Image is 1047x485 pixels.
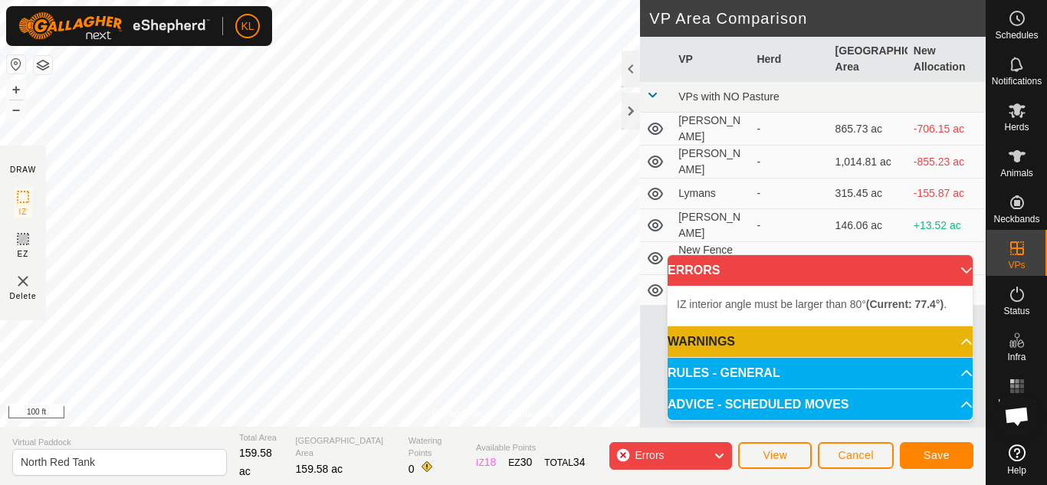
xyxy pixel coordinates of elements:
span: Save [924,449,950,461]
span: 34 [573,456,586,468]
span: Cancel [838,449,874,461]
a: Contact Us [508,407,553,421]
td: -855.23 ac [908,146,986,179]
td: [PERSON_NAME] [672,113,750,146]
span: Delete [10,290,37,302]
button: Save [900,442,973,469]
th: VP [672,37,750,82]
button: Reset Map [7,55,25,74]
span: Help [1007,466,1026,475]
div: Open chat [994,393,1040,439]
a: Help [986,438,1047,481]
span: Herds [1004,123,1029,132]
b: (Current: 77.4°) [866,298,944,310]
button: Cancel [818,442,894,469]
button: – [7,100,25,119]
span: [GEOGRAPHIC_DATA] Area [296,434,396,460]
span: Errors [635,449,664,461]
span: Total Area [239,431,284,444]
button: + [7,80,25,99]
td: [PERSON_NAME] [672,209,750,242]
div: EZ [508,454,532,470]
a: Privacy Policy [432,407,490,421]
span: 18 [484,456,497,468]
span: Watering Points [409,434,464,460]
td: -155.87 ac [908,179,986,209]
span: Status [1003,306,1029,316]
div: TOTAL [544,454,585,470]
td: [PERSON_NAME] [672,146,750,179]
span: Schedules [995,31,1038,40]
span: Infra [1007,352,1026,362]
span: EZ [18,248,29,260]
span: Virtual Paddock [12,436,227,449]
img: Gallagher Logo [18,12,210,40]
p-accordion-header: ERRORS [668,255,973,286]
img: VP [14,272,32,290]
td: 146.06 ac [829,209,908,242]
span: WARNINGS [668,336,735,348]
span: 30 [520,456,533,468]
span: VPs with NO Pasture [678,90,780,103]
span: ERRORS [668,264,720,277]
span: 159.58 ac [296,463,343,475]
button: Map Layers [34,56,52,74]
span: RULES - GENERAL [668,367,780,379]
div: - [757,251,822,267]
span: Neckbands [993,215,1039,224]
span: KL [241,18,254,34]
span: Animals [1000,169,1033,178]
th: [GEOGRAPHIC_DATA] Area [829,37,908,82]
td: +13.52 ac [908,209,986,242]
span: VPs [1008,261,1025,270]
td: 865.73 ac [829,113,908,146]
div: DRAW [10,164,36,175]
td: 1,014.81 ac [829,146,908,179]
th: Herd [750,37,829,82]
span: Notifications [992,77,1042,86]
td: 435.35 ac [829,242,908,275]
span: Heatmap [998,398,1036,408]
button: View [738,442,812,469]
span: View [763,449,787,461]
div: IZ [476,454,496,470]
td: 315.45 ac [829,179,908,209]
span: Available Points [476,441,585,454]
td: -706.15 ac [908,113,986,146]
div: - [757,154,822,170]
div: - [757,218,822,234]
td: -275.77 ac [908,242,986,275]
p-accordion-header: WARNINGS [668,326,973,357]
span: IZ [19,206,28,218]
td: New Fence Area [672,242,750,275]
span: 0 [409,463,415,475]
span: ADVICE - SCHEDULED MOVES [668,398,848,411]
div: - [757,121,822,137]
div: - [757,185,822,202]
p-accordion-content: ERRORS [668,286,973,326]
td: Lymans [672,179,750,209]
p-accordion-header: RULES - GENERAL [668,358,973,388]
h2: VP Area Comparison [649,9,986,28]
th: New Allocation [908,37,986,82]
span: IZ interior angle must be larger than 80° . [677,298,947,310]
span: 159.58 ac [239,447,272,477]
p-accordion-header: ADVICE - SCHEDULED MOVES [668,389,973,420]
